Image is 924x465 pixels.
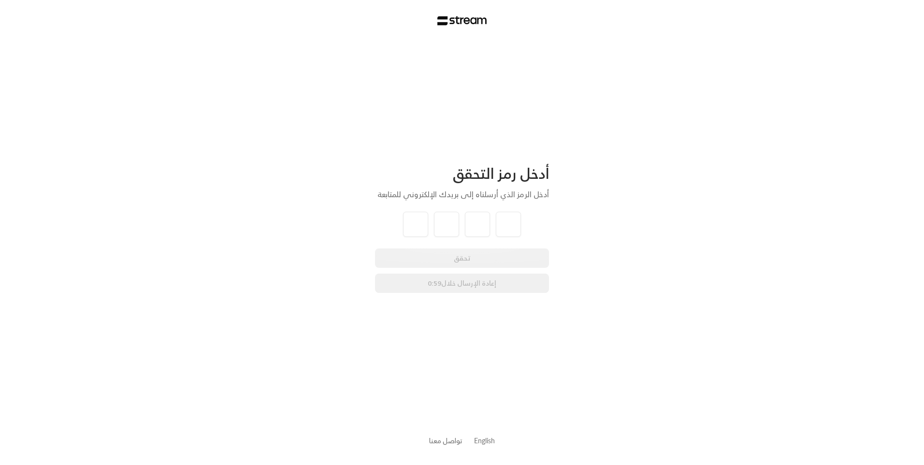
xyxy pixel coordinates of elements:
[375,164,549,183] div: أدخل رمز التحقق
[437,16,487,26] img: Stream Logo
[375,189,549,200] div: أدخل الرمز الذي أرسلناه إلى بريدك الإلكتروني للمتابعة
[474,432,495,450] a: English
[429,436,462,446] button: تواصل معنا
[429,435,462,447] a: تواصل معنا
